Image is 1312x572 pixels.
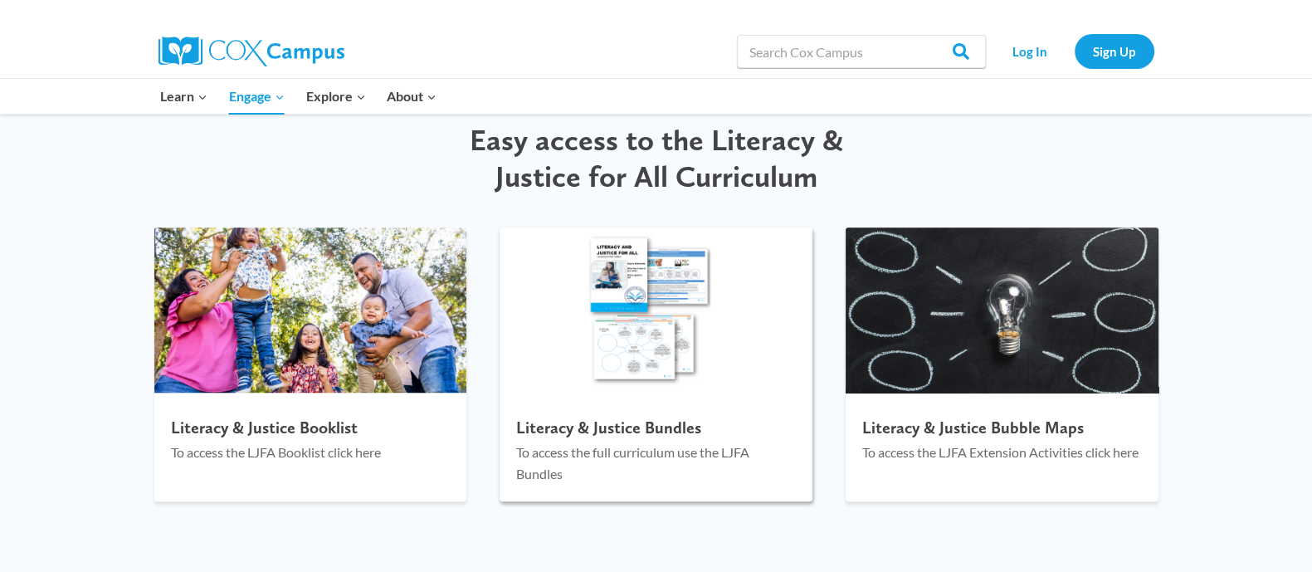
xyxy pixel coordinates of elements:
[295,79,377,114] button: Child menu of Explore
[837,223,1165,398] img: MicrosoftTeams-image-16-1-1024x623.png
[516,418,796,438] h4: Literacy & Justice Bundles
[150,79,219,114] button: Child menu of Learn
[862,442,1142,463] p: To access the LJFA Extension Activities click here
[470,122,843,193] span: Easy access to the Literacy & Justice for All Curriculum
[171,442,451,463] p: To access the LJFA Booklist click here
[1075,34,1154,68] a: Sign Up
[500,227,812,501] a: Literacy & Justice Bundles To access the full curriculum use the LJFA Bundles
[500,227,812,394] img: LJFA_Bundle-1-1.png
[159,37,344,66] img: Cox Campus
[737,35,986,68] input: Search Cox Campus
[862,418,1142,438] h4: Literacy & Justice Bubble Maps
[154,227,467,501] a: Literacy & Justice Booklist To access the LJFA Booklist click here
[150,79,447,114] nav: Primary Navigation
[218,79,295,114] button: Child menu of Engage
[994,34,1154,68] nav: Secondary Navigation
[171,418,451,438] h4: Literacy & Justice Booklist
[994,34,1066,68] a: Log In
[376,79,447,114] button: Child menu of About
[146,223,474,398] img: spanish-talk-read-play-family.jpg
[846,227,1158,501] a: Literacy & Justice Bubble Maps To access the LJFA Extension Activities click here
[516,442,796,484] p: To access the full curriculum use the LJFA Bundles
